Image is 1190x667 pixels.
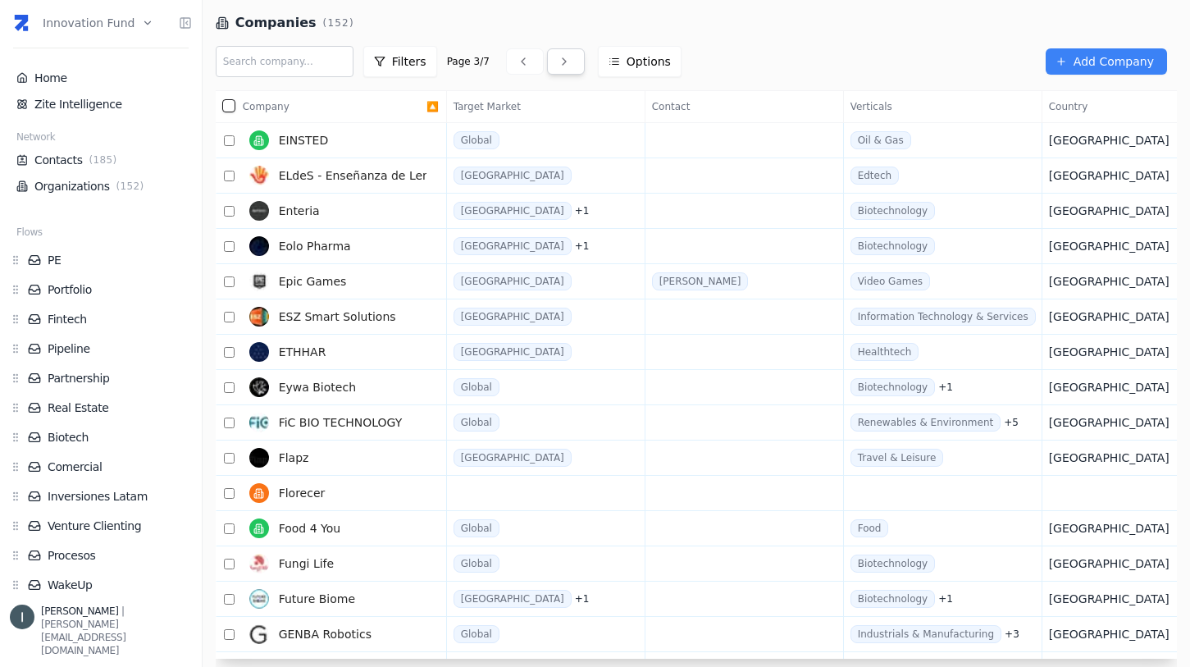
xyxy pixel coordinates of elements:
img: ELdeS - Enseñanza de Lengua de Señas con Inteligencia Artificial photo [249,166,269,185]
img: Future Biome photo [249,589,269,609]
a: PE [28,252,192,268]
div: Venture Clienting [10,518,192,534]
span: GENBA Robotics [279,626,372,642]
a: Fintech [28,311,192,327]
span: Industrials & Manufacturing [850,625,1001,643]
div: [GEOGRAPHIC_DATA] [1049,450,1180,466]
div: [GEOGRAPHIC_DATA] [1049,520,1180,537]
span: [GEOGRAPHIC_DATA] [454,590,572,608]
a: Comercial [28,459,192,475]
span: [GEOGRAPHIC_DATA] [454,272,572,290]
span: Global [454,131,499,149]
div: [GEOGRAPHIC_DATA] [1049,626,1180,642]
span: Healthtech [850,343,919,361]
a: Florecer [243,477,426,509]
img: FiC BIO TECHNOLOGY photo [249,413,269,432]
span: Filters [392,53,426,70]
img: Flapz photo [249,448,269,468]
div: [GEOGRAPHIC_DATA] [1049,273,1180,290]
span: Add Company [1074,53,1154,70]
span: [PERSON_NAME] [41,605,118,617]
a: Eolo Pharma photoEolo Pharma [243,230,426,263]
a: Zite Intelligence [16,96,185,112]
a: Add Company [1046,48,1167,75]
span: Florecer [279,485,326,501]
span: Renewables & Environment [850,413,1001,432]
button: Innovation Fund [43,5,153,41]
span: Epic Games [279,273,347,290]
span: + 3 [1005,628,1019,641]
a: Procesos [28,547,192,564]
div: [GEOGRAPHIC_DATA] [1049,414,1180,431]
span: Fungi Life [279,555,335,572]
span: Biotechnology [850,555,936,573]
span: Global [454,519,499,537]
span: + 1 [938,592,953,605]
span: Contact [652,100,836,113]
span: Global [454,625,499,643]
div: [GEOGRAPHIC_DATA] [1049,308,1180,325]
span: Biotechnology [850,202,936,220]
span: ESZ Smart Solutions [279,308,396,325]
a: Home [16,70,185,86]
div: [GEOGRAPHIC_DATA] [1049,379,1180,395]
img: GENBA Robotics photo [249,624,269,644]
a: EINSTED [243,124,426,157]
img: Eywa Biotech photo [249,377,269,397]
a: Fungi Life photoFungi Life [243,547,426,580]
span: Global [454,555,499,573]
span: ETHHAR [279,344,326,360]
span: + 5 [1004,416,1019,429]
div: | [41,605,192,618]
div: [GEOGRAPHIC_DATA] [1049,167,1180,184]
a: Flapz photoFlapz [243,441,426,474]
a: Contacts(185) [16,152,185,168]
span: Eolo Pharma [279,238,351,254]
span: FiC BIO TECHNOLOGY [279,414,403,431]
img: ETHHAR photo [249,342,269,362]
span: Options [627,53,671,70]
div: Procesos [10,547,192,564]
a: Pipeline [28,340,192,357]
a: Eywa Biotech photoEywa Biotech [243,371,426,404]
a: Partnership [28,370,192,386]
img: Enteria photo [249,201,269,221]
span: Future Biome [279,591,355,607]
span: [GEOGRAPHIC_DATA] [454,167,572,185]
a: GENBA Robotics photoGENBA Robotics [243,618,426,651]
span: Biotechnology [850,590,936,608]
div: [GEOGRAPHIC_DATA] [1049,238,1180,254]
span: Company [243,100,426,113]
div: Partnership [10,370,192,386]
div: Comercial [10,459,192,475]
div: Network [10,130,192,147]
div: Real Estate [10,400,192,416]
span: Video Games [850,272,930,290]
span: Flapz [279,450,309,466]
div: Companies [216,13,696,33]
a: [PERSON_NAME] [652,272,749,290]
span: Information Technology & Services [850,308,1036,326]
span: Verticals [850,100,1034,113]
button: Options [598,46,682,77]
a: Food 4 You [243,512,426,545]
div: Inversiones Latam [10,488,192,505]
span: Biotechnology [850,237,936,255]
span: ( 152 ) [113,180,148,193]
div: [GEOGRAPHIC_DATA] [1049,203,1180,219]
span: Travel & Leisure [850,449,944,467]
span: Biotechnology [850,378,936,396]
span: ( 185 ) [86,153,121,167]
span: + 1 [575,204,590,217]
div: [GEOGRAPHIC_DATA] [1049,591,1180,607]
a: Portfolio [28,281,192,298]
span: Oil & Gas [850,131,911,149]
span: + 1 [575,240,590,253]
a: Real Estate [28,400,192,416]
span: EINSTED [279,132,329,148]
span: [GEOGRAPHIC_DATA] [454,237,572,255]
li: Page 3 / 7 [440,55,503,68]
span: Flows [16,226,43,239]
span: Food [850,519,889,537]
div: Fintech [10,311,192,327]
